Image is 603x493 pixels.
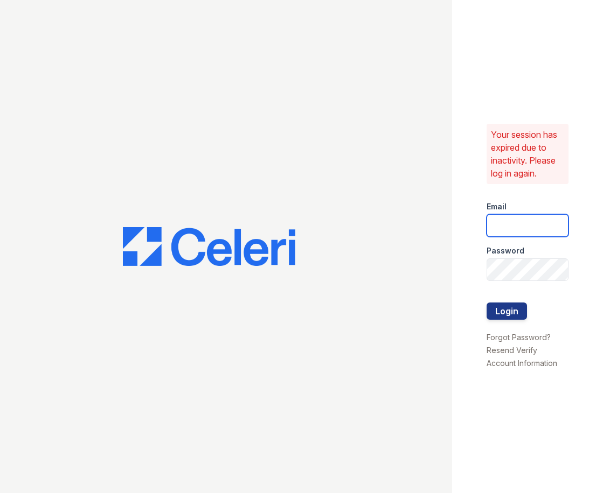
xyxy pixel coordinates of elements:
[487,333,551,342] a: Forgot Password?
[487,346,557,368] a: Resend Verify Account Information
[487,201,507,212] label: Email
[487,245,524,256] label: Password
[487,302,527,320] button: Login
[491,128,564,180] p: Your session has expired due to inactivity. Please log in again.
[123,227,295,266] img: CE_Logo_Blue-a8612792a0a2168367f1c8372b55b34899dd931a85d93a1a3d3e32e68fde9ad4.png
